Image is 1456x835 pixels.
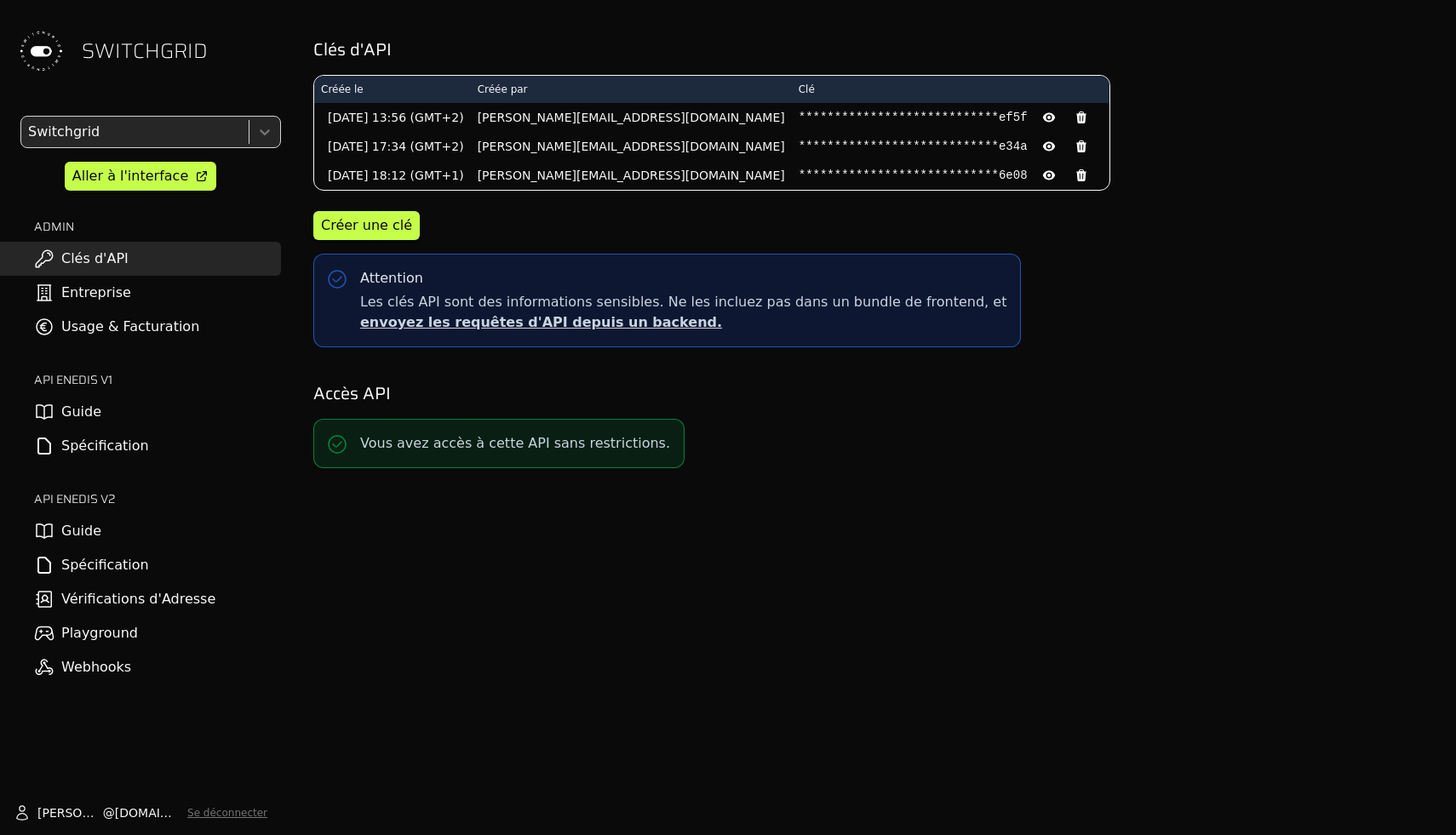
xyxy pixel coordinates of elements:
span: @ [103,804,115,821]
th: Clé [792,76,1109,103]
td: [PERSON_NAME][EMAIL_ADDRESS][DOMAIN_NAME] [471,161,792,190]
h2: ADMIN [34,218,281,235]
span: Les clés API sont des informations sensibles. Ne les incluez pas dans un bundle de frontend, et [360,292,1006,333]
img: Switchgrid Logo [14,24,68,78]
td: [DATE] 17:34 (GMT+2) [314,132,471,161]
div: Créer une clé [321,215,412,236]
button: Se déconnecter [187,806,267,820]
h2: Clés d'API [313,37,1432,61]
h2: API ENEDIS v1 [34,371,281,388]
td: [DATE] 18:12 (GMT+1) [314,161,471,190]
th: Créée le [314,76,471,103]
span: [DOMAIN_NAME] [115,804,181,821]
td: [DATE] 13:56 (GMT+2) [314,103,471,132]
td: [PERSON_NAME][EMAIL_ADDRESS][DOMAIN_NAME] [471,132,792,161]
th: Créée par [471,76,792,103]
button: Créer une clé [313,211,420,240]
td: [PERSON_NAME][EMAIL_ADDRESS][DOMAIN_NAME] [471,103,792,132]
a: Aller à l'interface [65,162,216,191]
div: Aller à l'interface [72,166,188,186]
div: Attention [360,268,423,289]
span: SWITCHGRID [82,37,208,65]
p: envoyez les requêtes d'API depuis un backend. [360,312,1006,333]
p: Vous avez accès à cette API sans restrictions. [360,433,670,454]
span: [PERSON_NAME] [37,804,103,821]
h2: Accès API [313,381,1432,405]
h2: API ENEDIS v2 [34,490,281,507]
